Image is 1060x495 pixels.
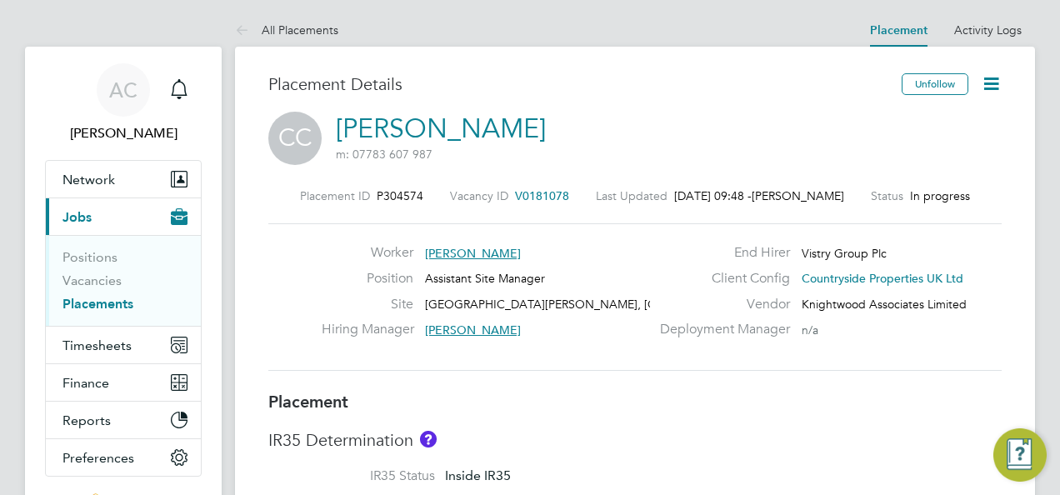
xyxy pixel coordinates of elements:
span: Finance [62,375,109,391]
label: Placement ID [300,188,370,203]
a: Positions [62,249,117,265]
span: Knightwood Associates Limited [802,297,967,312]
span: [GEOGRAPHIC_DATA][PERSON_NAME], [GEOGRAPHIC_DATA] [425,297,764,312]
label: Client Config [650,270,790,287]
span: CC [268,112,322,165]
span: [PERSON_NAME] [425,246,521,261]
a: Activity Logs [954,22,1022,37]
span: Jobs [62,209,92,225]
button: Reports [46,402,201,438]
label: Vacancy ID [450,188,508,203]
button: Jobs [46,198,201,235]
a: Placement [870,23,927,37]
span: [DATE] 09:48 - [674,188,752,203]
span: Vistry Group Plc [802,246,887,261]
label: End Hirer [650,244,790,262]
label: Worker [322,244,413,262]
span: P304574 [377,188,423,203]
span: Inside IR35 [445,467,511,483]
span: Amy Courtney [45,123,202,143]
button: Network [46,161,201,197]
label: Position [322,270,413,287]
a: AC[PERSON_NAME] [45,63,202,143]
label: Hiring Manager [322,321,413,338]
div: Jobs [46,235,201,326]
span: V0181078 [515,188,569,203]
span: Countryside Properties UK Ltd [802,271,963,286]
b: Placement [268,392,348,412]
button: Engage Resource Center [993,428,1047,482]
a: All Placements [235,22,338,37]
a: Placements [62,296,133,312]
label: Deployment Manager [650,321,790,338]
label: Site [322,296,413,313]
label: Status [871,188,903,203]
label: Last Updated [596,188,667,203]
span: Assistant Site Manager [425,271,545,286]
span: AC [109,79,137,101]
a: [PERSON_NAME] [336,112,546,145]
span: m: 07783 607 987 [336,147,432,162]
label: Vendor [650,296,790,313]
h3: IR35 Determination [268,429,1002,451]
span: [PERSON_NAME] [425,322,521,337]
span: In progress [910,188,970,203]
button: Finance [46,364,201,401]
h3: Placement Details [268,73,889,95]
span: n/a [802,322,818,337]
button: Unfollow [902,73,968,95]
span: Network [62,172,115,187]
button: Preferences [46,439,201,476]
button: About IR35 [420,431,437,447]
span: Reports [62,412,111,428]
span: [PERSON_NAME] [752,188,844,203]
label: IR35 Status [268,467,435,485]
span: Timesheets [62,337,132,353]
a: Vacancies [62,272,122,288]
button: Timesheets [46,327,201,363]
span: Preferences [62,450,134,466]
